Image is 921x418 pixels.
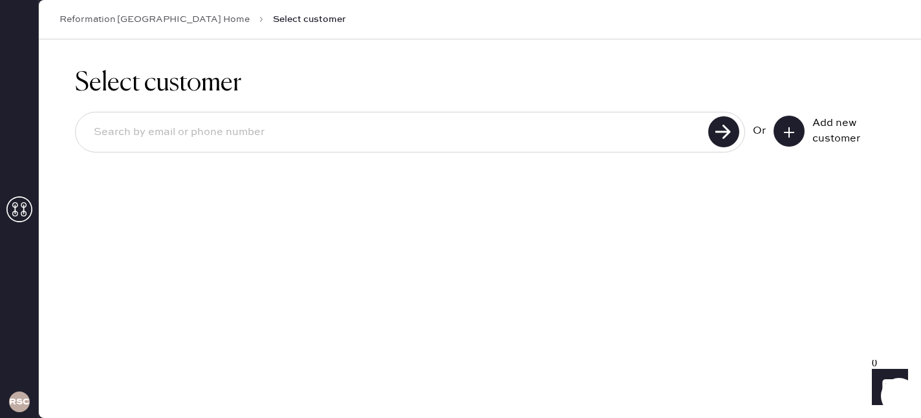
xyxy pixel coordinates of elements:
[75,68,885,99] h1: Select customer
[273,13,346,26] span: Select customer
[753,123,766,139] div: Or
[860,360,915,415] iframe: Front Chat
[812,116,877,147] div: Add new customer
[83,118,704,147] input: Search by email or phone number
[9,397,30,406] h3: RSCPA
[60,13,250,26] a: Reformation [GEOGRAPHIC_DATA] Home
